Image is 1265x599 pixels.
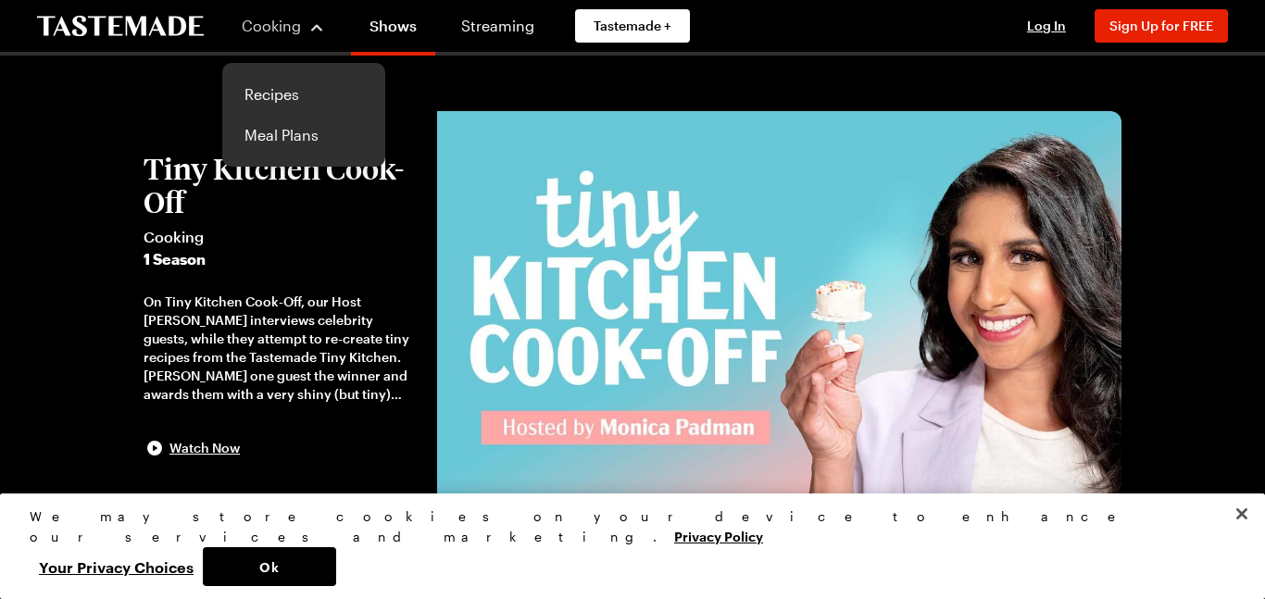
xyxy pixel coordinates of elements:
[37,16,204,37] a: To Tastemade Home Page
[1009,17,1083,35] button: Log In
[144,152,419,459] button: Tiny Kitchen Cook-OffCooking1 SeasonOn Tiny Kitchen Cook-Off, our Host [PERSON_NAME] interviews c...
[30,506,1220,547] div: We may store cookies on your device to enhance our services and marketing.
[351,4,435,56] a: Shows
[242,17,301,34] span: Cooking
[575,9,690,43] a: Tastemade +
[30,547,203,586] button: Your Privacy Choices
[222,63,385,167] div: Cooking
[30,506,1220,586] div: Privacy
[1109,18,1213,33] span: Sign Up for FREE
[144,226,419,248] span: Cooking
[144,248,419,270] span: 1 Season
[233,74,374,115] a: Recipes
[594,17,671,35] span: Tastemade +
[1221,493,1262,534] button: Close
[144,152,419,218] h2: Tiny Kitchen Cook-Off
[233,115,374,156] a: Meal Plans
[1095,9,1228,43] button: Sign Up for FREE
[203,547,336,586] button: Ok
[144,293,419,404] div: On Tiny Kitchen Cook-Off, our Host [PERSON_NAME] interviews celebrity guests, while they attempt ...
[241,4,325,48] button: Cooking
[1027,18,1066,33] span: Log In
[437,111,1121,500] img: Tiny Kitchen Cook-Off
[169,439,240,457] span: Watch Now
[674,527,763,544] a: More information about your privacy, opens in a new tab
